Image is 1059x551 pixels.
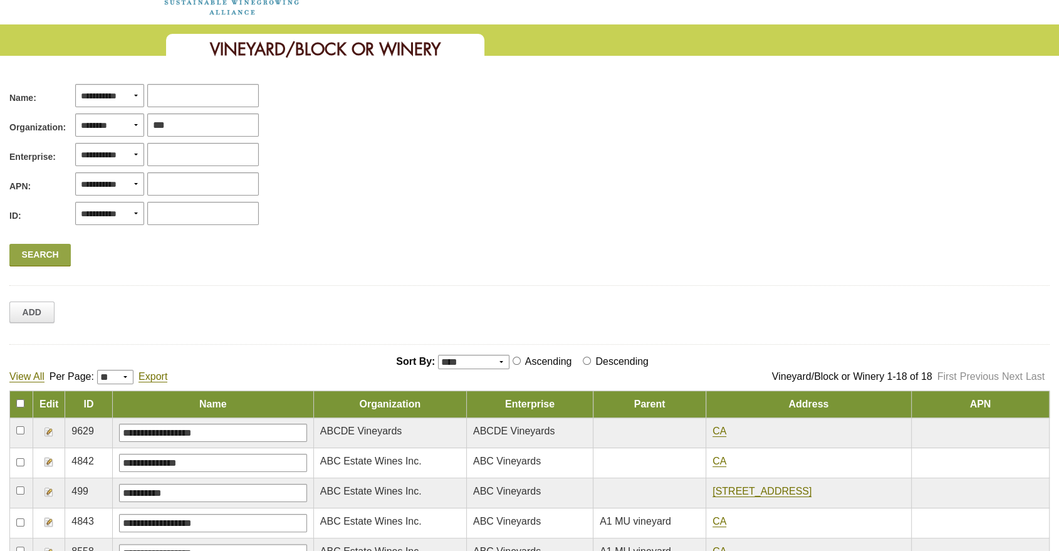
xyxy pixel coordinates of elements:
[320,516,422,527] span: ABC Estate Wines Inc.
[706,391,912,418] td: Address
[9,209,21,223] span: ID:
[44,457,54,467] img: Edit
[466,391,593,418] td: Enterprise
[1002,371,1023,382] a: Next
[9,180,31,193] span: APN:
[320,486,422,496] span: ABC Estate Wines Inc.
[71,516,94,527] span: 4843
[313,391,466,418] td: Organization
[210,38,441,60] span: Vineyard/Block or Winery
[9,244,71,266] a: Search
[1026,371,1045,382] a: Last
[44,427,54,437] img: Edit
[112,391,313,418] td: Name
[44,487,54,497] img: Edit
[396,356,435,367] span: Sort By:
[937,371,956,382] a: First
[712,456,726,467] a: CA
[600,516,671,527] span: A1 MU vineyard
[9,302,55,323] a: Add
[712,516,726,527] a: CA
[71,456,94,466] span: 4842
[320,426,402,436] span: ABCDE Vineyards
[960,371,999,382] a: Previous
[33,391,65,418] td: Edit
[473,426,555,436] span: ABCDE Vineyards
[9,371,44,382] a: View All
[71,486,88,496] span: 499
[593,391,706,418] td: Parent
[593,356,654,367] label: Descending
[523,356,577,367] label: Ascending
[138,371,167,382] a: Export
[65,391,113,418] td: ID
[320,456,422,466] span: ABC Estate Wines Inc.
[473,486,541,496] span: ABC Vineyards
[473,456,541,466] span: ABC Vineyards
[71,426,94,436] span: 9629
[712,426,726,437] a: CA
[9,121,66,134] span: Organization:
[473,516,541,527] span: ABC Vineyards
[9,92,36,105] span: Name:
[9,150,56,164] span: Enterprise:
[44,517,54,527] img: Edit
[772,371,932,382] span: Vineyard/Block or Winery 1-18 of 18
[50,371,94,382] span: Per Page:
[712,486,811,497] a: [STREET_ADDRESS]
[911,391,1049,418] td: APN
